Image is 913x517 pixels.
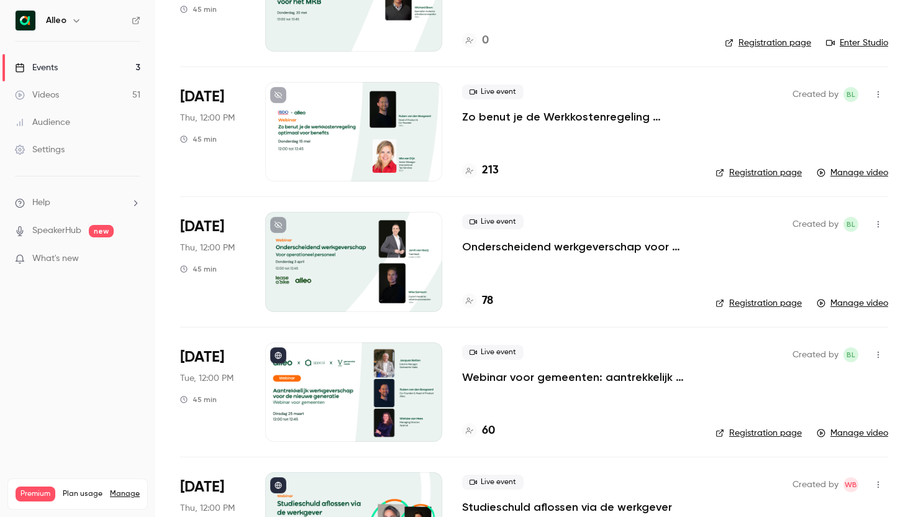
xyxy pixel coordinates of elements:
[847,87,855,102] span: BL
[180,372,234,385] span: Tue, 12:00 PM
[180,4,217,14] div: 45 min
[15,116,70,129] div: Audience
[15,144,65,156] div: Settings
[793,217,838,232] span: Created by
[462,162,499,179] a: 213
[180,217,224,237] span: [DATE]
[180,82,245,181] div: May 15 Thu, 12:00 PM (Europe/Amsterdam)
[32,224,81,237] a: SpeakerHub
[16,487,55,501] span: Premium
[16,11,35,30] img: Alleo
[180,477,224,497] span: [DATE]
[847,217,855,232] span: BL
[15,62,58,74] div: Events
[180,264,217,274] div: 45 min
[63,489,102,499] span: Plan usage
[462,214,524,229] span: Live event
[845,477,857,492] span: WB
[482,423,495,439] h4: 60
[482,293,493,309] h4: 78
[793,347,838,362] span: Created by
[725,37,811,49] a: Registration page
[715,297,802,309] a: Registration page
[793,477,838,492] span: Created by
[46,14,66,27] h6: Alleo
[462,293,493,309] a: 78
[180,342,245,442] div: Mar 25 Tue, 12:00 PM (Europe/Amsterdam)
[462,85,524,99] span: Live event
[847,347,855,362] span: BL
[180,87,224,107] span: [DATE]
[15,89,59,101] div: Videos
[715,427,802,439] a: Registration page
[180,347,224,367] span: [DATE]
[462,239,696,254] a: Onderscheidend werkgeverschap voor operationeel personeel
[462,370,696,385] a: Webinar voor gemeenten: aantrekkelijk werkgeverschap voor de nieuwe generatie
[843,477,858,492] span: Wichard Boon
[89,225,114,237] span: new
[125,254,140,265] iframe: Noticeable Trigger
[793,87,838,102] span: Created by
[32,252,79,265] span: What's new
[482,32,489,49] h4: 0
[843,217,858,232] span: Bernice Lohr
[817,297,888,309] a: Manage video
[462,475,524,490] span: Live event
[817,427,888,439] a: Manage video
[462,345,524,360] span: Live event
[462,109,696,124] a: Zo benut je de Werkkostenregeling optimaal voor benefits
[180,395,217,405] div: 45 min
[826,37,888,49] a: Enter Studio
[462,500,672,515] a: Studieschuld aflossen via de werkgever
[462,423,495,439] a: 60
[32,196,50,209] span: Help
[180,112,235,124] span: Thu, 12:00 PM
[180,212,245,311] div: Apr 3 Thu, 12:00 PM (Europe/Paris)
[180,242,235,254] span: Thu, 12:00 PM
[180,134,217,144] div: 45 min
[843,87,858,102] span: Bernice Lohr
[715,167,802,179] a: Registration page
[462,32,489,49] a: 0
[482,162,499,179] h4: 213
[15,196,140,209] li: help-dropdown-opener
[843,347,858,362] span: Bernice Lohr
[110,489,140,499] a: Manage
[817,167,888,179] a: Manage video
[180,502,235,515] span: Thu, 12:00 PM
